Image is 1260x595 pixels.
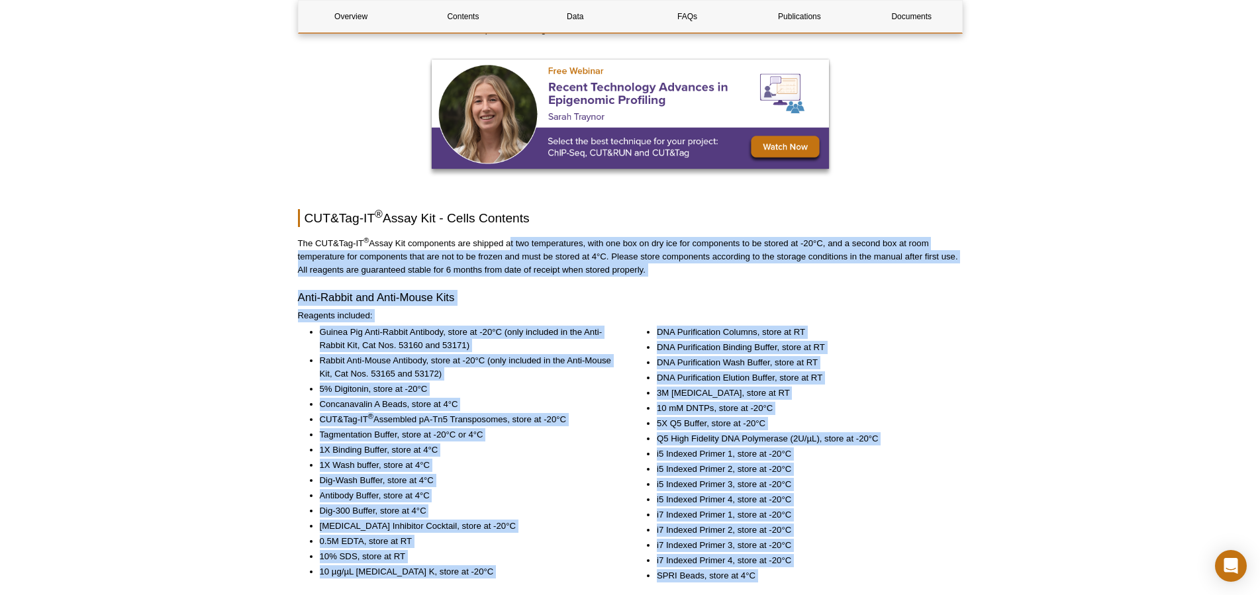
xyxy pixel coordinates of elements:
[320,489,612,502] li: Antibody Buffer, store at 4°C
[320,428,612,441] li: Tagmentation Buffer, store at -20°C or 4°C
[1215,550,1247,582] div: Open Intercom Messenger
[432,60,829,169] img: Free Webinar
[368,412,373,420] sup: ®
[411,1,516,32] a: Contents
[859,1,964,32] a: Documents
[657,432,949,445] li: Q5 High Fidelity DNA Polymerase (2U/µL), store at -20°C
[657,478,949,491] li: i5 Indexed Primer 3, store at -20°C
[657,447,949,461] li: i5 Indexed Primer 1, store at -20°C
[320,459,612,472] li: 1X Wash buffer, store at 4°C
[657,539,949,552] li: i7 Indexed Primer 3, store at -20°C
[657,387,949,400] li: 3M [MEDICAL_DATA], store at RT
[298,290,963,306] h3: Anti-Rabbit and Anti-Mouse Kits
[522,1,628,32] a: Data
[657,356,949,369] li: DNA Purification Wash Buffer, store at RT
[320,550,612,563] li: 10% SDS, store at RT
[657,402,949,415] li: 10 mM DNTPs, store at -20°C
[657,371,949,385] li: DNA Purification Elution Buffer, store at RT
[657,569,949,582] li: SPRI Beads, store at 4°C
[298,309,963,322] p: Reagents included:
[299,1,404,32] a: Overview
[320,354,612,381] li: Rabbit Anti-Mouse Antibody, store at -20°C (only included in the Anti-Mouse Kit, Cat Nos. 53165 a...
[320,474,612,487] li: Dig-Wash Buffer, store at 4°C
[657,554,949,567] li: i7 Indexed Primer 4, store at -20°C
[657,508,949,522] li: i7 Indexed Primer 1, store at -20°C
[320,504,612,518] li: Dig-300 Buffer, store at 4°C
[363,236,369,244] sup: ®
[320,326,612,352] li: Guinea Pig Anti-Rabbit Antibody, store at -20°C (only included in the Anti-Rabbit Kit, Cat Nos. 5...
[298,237,963,277] p: The CUT&Tag-IT Assay Kit components are shipped at two temperatures, with one box on dry ice for ...
[320,398,612,411] li: Concanavalin A Beads, store at 4°C
[634,1,740,32] a: FAQs
[657,463,949,476] li: i5 Indexed Primer 2, store at -20°C
[657,417,949,430] li: 5X Q5 Buffer, store at -20°C
[320,520,612,533] li: [MEDICAL_DATA] Inhibitor Cocktail, store at -20°C
[320,383,612,396] li: 5% Digitonin, store at -20°C
[432,60,829,173] a: Free Webinar Comparing ChIP, CUT&Tag and CUT&RUN
[320,443,612,457] li: 1X Binding Buffer, store at 4°C
[747,1,852,32] a: Publications
[657,524,949,537] li: i7 Indexed Primer 2, store at -20°C
[303,24,307,34] strong: †
[657,326,949,339] li: DNA Purification Columns, store at RT
[375,208,383,220] sup: ®
[320,565,612,578] li: 10 µg/µL [MEDICAL_DATA] K, store at -20°C
[320,535,612,548] li: 0.5M EDTA, store at RT
[298,209,963,227] h2: CUT&Tag-IT Assay Kit - Cells Contents
[657,341,949,354] li: DNA Purification Binding Buffer, store at RT
[320,413,612,426] li: CUT&Tag-IT Assembled pA-Tn5 Transposomes, store at -20°C
[657,493,949,506] li: i5 Indexed Primer 4, store at -20°C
